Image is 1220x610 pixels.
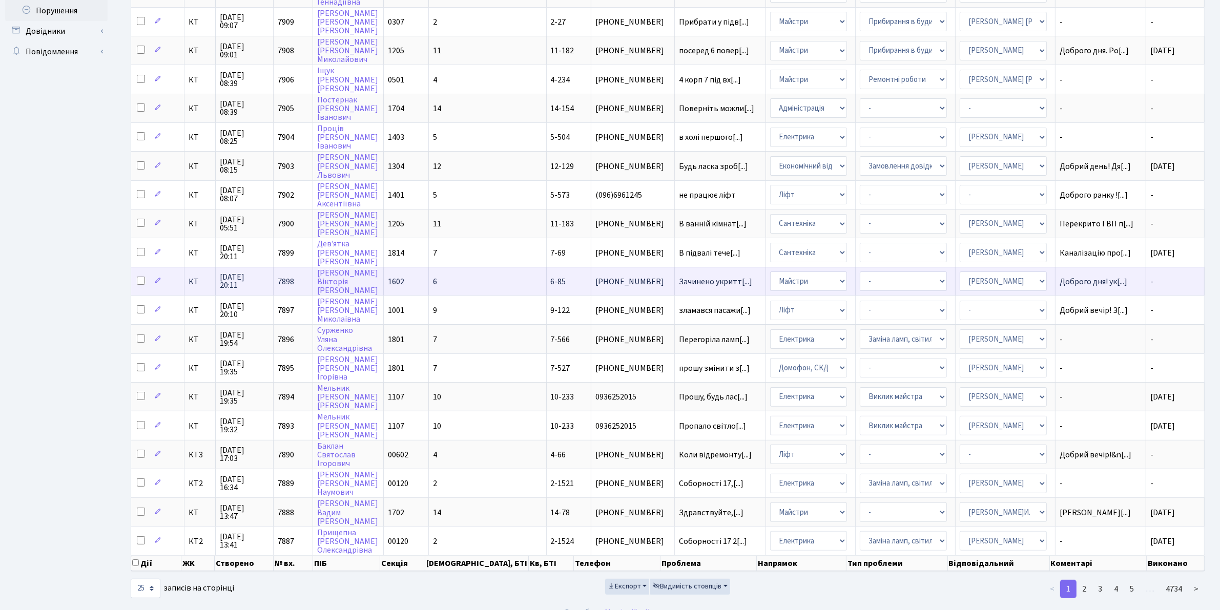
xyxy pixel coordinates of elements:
span: 4 [433,74,437,86]
span: [DATE] 19:35 [220,360,269,376]
span: В ванній кімнат[...] [679,218,747,229]
span: [DATE] 08:07 [220,186,269,203]
span: 11 [433,218,441,229]
span: 5-504 [551,132,570,143]
th: ПІБ [313,556,380,571]
span: КТ [189,162,212,171]
span: 1401 [388,190,404,201]
a: 5 [1124,580,1140,598]
th: Кв, БТІ [529,556,574,571]
span: 10-233 [551,391,574,403]
span: 10 [433,420,441,432]
span: 7 [433,363,437,374]
span: 4 [433,449,437,460]
a: 3 [1092,580,1108,598]
span: 2 [433,16,437,28]
span: [PHONE_NUMBER] [595,18,670,26]
span: [PHONE_NUMBER] [595,76,670,84]
span: [DATE] 20:10 [220,302,269,319]
span: 7900 [278,218,294,229]
span: [PHONE_NUMBER] [595,509,670,517]
span: [DATE] [1150,161,1175,172]
span: 7895 [278,363,294,374]
span: [PHONE_NUMBER] [595,364,670,372]
span: 00120 [388,536,408,547]
span: [PHONE_NUMBER] [595,451,670,459]
th: № вх. [274,556,314,571]
span: [DATE] 16:34 [220,475,269,492]
span: 7905 [278,103,294,114]
span: 4 корп 7 під вх[...] [679,74,741,86]
span: 4-66 [551,449,566,460]
span: в холі першого[...] [679,132,743,143]
a: Проців[PERSON_NAME]Іванович [317,123,378,152]
th: Телефон [574,556,660,571]
span: 7902 [278,190,294,201]
span: 6-85 [551,276,566,287]
span: [DATE] [1150,247,1175,259]
span: Зачинено укритт[...] [679,276,752,287]
span: 7899 [278,247,294,259]
span: - [1150,103,1153,114]
span: [DATE] [1150,45,1175,56]
span: В підвалі тече[...] [679,247,740,259]
span: 10-233 [551,420,574,432]
a: [PERSON_NAME]Вікторія[PERSON_NAME] [317,267,378,296]
span: [DATE] 19:54 [220,331,269,347]
span: [DATE] 08:39 [220,100,269,116]
span: 7-527 [551,363,570,374]
span: - [1060,18,1142,26]
span: - [1060,364,1142,372]
span: 1107 [388,420,404,432]
span: Доброго дня. Ро[...] [1060,45,1129,56]
a: [PERSON_NAME][PERSON_NAME]Аксентіївна [317,181,378,209]
span: - [1150,132,1153,143]
span: 7889 [278,478,294,489]
a: > [1188,580,1205,598]
span: 10 [433,391,441,403]
span: - [1150,190,1153,201]
a: [PERSON_NAME][PERSON_NAME]Наумович [317,469,378,498]
span: 1205 [388,218,404,229]
span: 0307 [388,16,404,28]
span: Каналізацію про[...] [1060,247,1131,259]
span: [DATE] 20:11 [220,244,269,261]
span: КТ [189,104,212,113]
span: - [1150,363,1153,374]
a: БакланСвятославІгорович [317,440,356,469]
span: КТ2 [189,537,212,545]
a: [PERSON_NAME][PERSON_NAME]Миколаївна [317,296,378,325]
span: 7897 [278,305,294,316]
span: [DATE] [1150,391,1175,403]
span: [DATE] [1150,507,1175,518]
span: 7890 [278,449,294,460]
span: - [1060,537,1142,545]
span: КТ [189,509,212,517]
span: Добрий вечір!&n[...] [1060,449,1131,460]
span: 7903 [278,161,294,172]
a: Мельник[PERSON_NAME][PERSON_NAME] [317,412,378,440]
span: 7893 [278,420,294,432]
button: Видимість стовпців [650,579,730,595]
span: 0936252015 [595,393,670,401]
span: (096)6961245 [595,191,670,199]
span: - [1060,104,1142,113]
th: Напрямок [757,556,846,571]
span: 2-1521 [551,478,574,489]
span: Прибрати у підв[...] [679,16,749,28]
span: 7909 [278,16,294,28]
span: КТ [189,422,212,430]
span: 14-78 [551,507,570,518]
span: [DATE] 08:39 [220,71,269,88]
span: Пропало світло[...] [679,420,746,432]
a: [PERSON_NAME][PERSON_NAME]Ігорівна [317,354,378,383]
span: - [1150,218,1153,229]
span: - [1150,74,1153,86]
span: прошу змінити з[...] [679,363,750,374]
a: [PERSON_NAME]Вадим[PERSON_NAME] [317,498,378,527]
span: - [1150,16,1153,28]
span: 1304 [388,161,404,172]
span: [PHONE_NUMBER] [595,479,670,488]
span: 0936252015 [595,422,670,430]
a: [PERSON_NAME][PERSON_NAME]Миколайович [317,36,378,65]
